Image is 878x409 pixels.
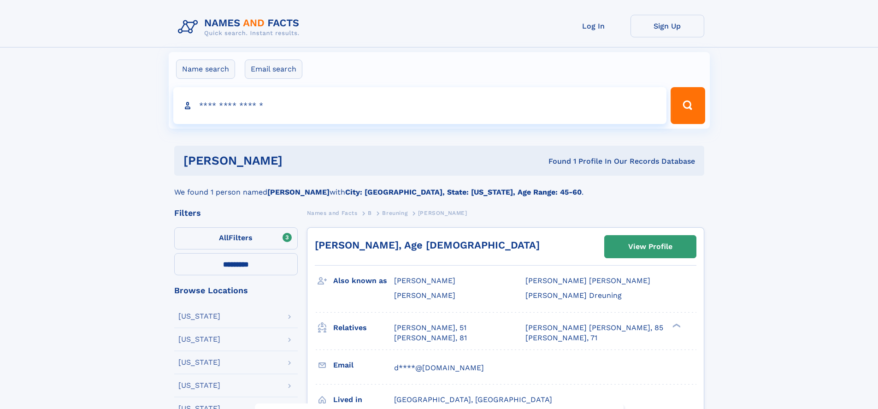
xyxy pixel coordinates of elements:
[394,333,467,343] a: [PERSON_NAME], 81
[173,87,667,124] input: search input
[267,188,330,196] b: [PERSON_NAME]
[176,59,235,79] label: Name search
[670,322,681,328] div: ❯
[418,210,467,216] span: [PERSON_NAME]
[174,176,704,198] div: We found 1 person named with .
[333,392,394,408] h3: Lived in
[178,382,220,389] div: [US_STATE]
[333,273,394,289] h3: Also known as
[394,323,466,333] a: [PERSON_NAME], 51
[178,336,220,343] div: [US_STATE]
[382,210,407,216] span: Breuning
[394,395,552,404] span: [GEOGRAPHIC_DATA], [GEOGRAPHIC_DATA]
[315,239,540,251] a: [PERSON_NAME], Age [DEMOGRAPHIC_DATA]
[178,313,220,320] div: [US_STATE]
[631,15,704,37] a: Sign Up
[394,291,455,300] span: [PERSON_NAME]
[174,209,298,217] div: Filters
[174,286,298,295] div: Browse Locations
[525,276,650,285] span: [PERSON_NAME] [PERSON_NAME]
[605,236,696,258] a: View Profile
[525,323,663,333] a: [PERSON_NAME] [PERSON_NAME], 85
[174,15,307,40] img: Logo Names and Facts
[368,207,372,219] a: B
[245,59,302,79] label: Email search
[178,359,220,366] div: [US_STATE]
[333,320,394,336] h3: Relatives
[345,188,582,196] b: City: [GEOGRAPHIC_DATA], State: [US_STATE], Age Range: 45-60
[382,207,407,219] a: Breuning
[219,233,229,242] span: All
[333,357,394,373] h3: Email
[174,227,298,249] label: Filters
[307,207,358,219] a: Names and Facts
[368,210,372,216] span: B
[525,291,622,300] span: [PERSON_NAME] Dreuning
[557,15,631,37] a: Log In
[628,236,672,257] div: View Profile
[394,276,455,285] span: [PERSON_NAME]
[183,155,416,166] h1: [PERSON_NAME]
[415,156,695,166] div: Found 1 Profile In Our Records Database
[671,87,705,124] button: Search Button
[525,333,597,343] a: [PERSON_NAME], 71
